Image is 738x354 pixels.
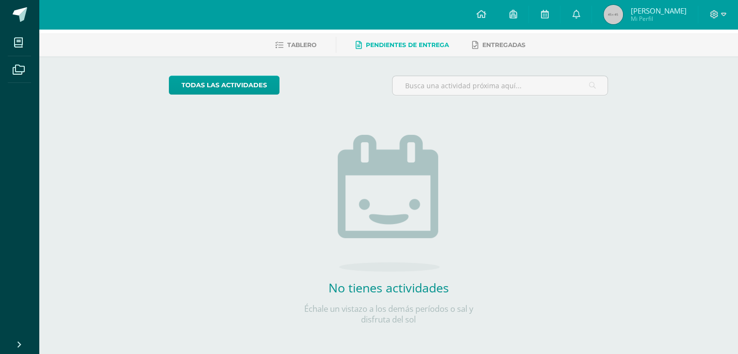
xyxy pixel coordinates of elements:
span: Mi Perfil [630,15,686,23]
span: Entregadas [482,41,525,48]
a: Pendientes de entrega [356,37,449,53]
p: Échale un vistazo a los demás períodos o sal y disfruta del sol [292,304,486,325]
img: no_activities.png [338,135,440,272]
a: Tablero [275,37,316,53]
span: [PERSON_NAME] [630,6,686,16]
input: Busca una actividad próxima aquí... [393,76,607,95]
span: Pendientes de entrega [366,41,449,48]
h2: No tienes actividades [292,279,486,296]
img: 45x45 [604,5,623,24]
span: Tablero [287,41,316,48]
a: Entregadas [472,37,525,53]
a: todas las Actividades [169,76,279,95]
